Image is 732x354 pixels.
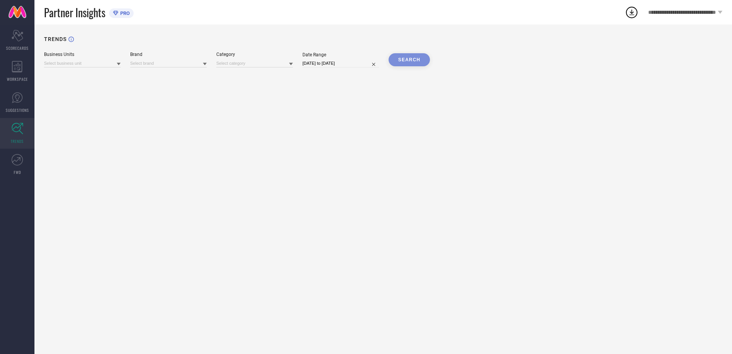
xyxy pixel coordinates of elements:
span: SUGGESTIONS [6,107,29,113]
input: Select business unit [44,59,121,67]
span: WORKSPACE [7,76,28,82]
div: Brand [130,52,207,57]
span: Partner Insights [44,5,105,20]
input: Select brand [130,59,207,67]
input: Select date range [302,59,379,67]
span: FWD [14,169,21,175]
div: Business Units [44,52,121,57]
span: PRO [118,10,130,16]
span: SCORECARDS [6,45,29,51]
div: Open download list [625,5,639,19]
div: Date Range [302,52,379,57]
span: TRENDS [11,138,24,144]
div: Category [216,52,293,57]
input: Select category [216,59,293,67]
h1: TRENDS [44,36,67,42]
